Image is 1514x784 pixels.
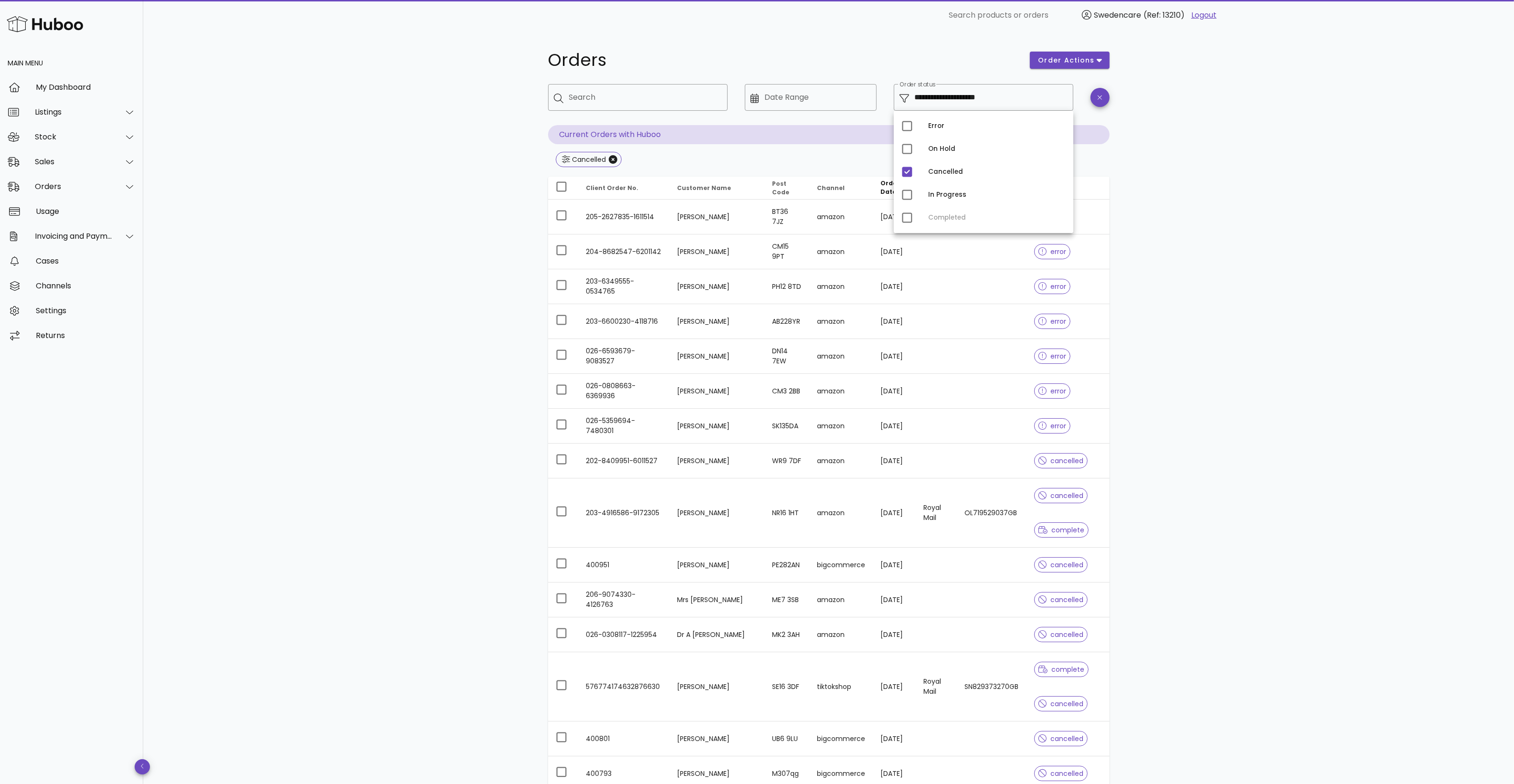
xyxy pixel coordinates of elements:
[873,478,916,548] td: [DATE]
[873,269,916,304] td: [DATE]
[764,200,809,234] td: BT36 7JZ
[764,652,809,721] td: SE16 3DF
[669,200,764,234] td: [PERSON_NAME]
[873,374,916,409] td: [DATE]
[1038,596,1084,603] span: cancelled
[809,548,873,583] td: bigcommerce
[669,177,764,200] th: Customer Name
[817,184,845,192] span: Channel
[548,52,1019,69] h1: Orders
[809,652,873,721] td: tiktokshop
[809,583,873,617] td: amazon
[669,721,764,756] td: [PERSON_NAME]
[579,721,669,756] td: 400801
[873,339,916,374] td: [DATE]
[809,269,873,304] td: amazon
[1038,423,1067,429] span: error
[900,81,935,88] label: Order status
[928,145,1066,153] div: On Hold
[548,125,1110,144] p: Current Orders with Huboo
[35,232,113,241] div: Invoicing and Payments
[677,184,731,192] span: Customer Name
[809,339,873,374] td: amazon
[579,617,669,652] td: 026-0308117-1225954
[873,583,916,617] td: [DATE]
[873,652,916,721] td: [DATE]
[809,234,873,269] td: amazon
[579,304,669,339] td: 203-6600230-4118716
[1143,10,1185,21] span: (Ref: 13210)
[764,177,809,200] th: Post Code
[36,207,136,216] div: Usage
[669,652,764,721] td: [PERSON_NAME]
[1038,457,1084,464] span: cancelled
[1038,388,1067,394] span: error
[1038,562,1084,568] span: cancelled
[36,256,136,265] div: Cases
[586,184,639,192] span: Client Order No.
[764,304,809,339] td: AB228YR
[916,652,957,721] td: Royal Mail
[1038,700,1084,707] span: cancelled
[1038,318,1067,325] span: error
[579,409,669,444] td: 026-5359694-7480301
[809,200,873,234] td: amazon
[35,107,113,117] div: Listings
[873,409,916,444] td: [DATE]
[809,478,873,548] td: amazon
[35,157,113,166] div: Sales
[669,269,764,304] td: [PERSON_NAME]
[609,155,617,164] button: Close
[579,269,669,304] td: 203-6349555-0534765
[570,155,606,164] div: Cancelled
[873,617,916,652] td: [DATE]
[1038,248,1067,255] span: error
[764,583,809,617] td: ME7 3SB
[957,652,1027,721] td: SN829373270GB
[764,548,809,583] td: PE282AN
[669,339,764,374] td: [PERSON_NAME]
[809,409,873,444] td: amazon
[764,617,809,652] td: MK2 3AH
[669,304,764,339] td: [PERSON_NAME]
[764,269,809,304] td: PH12 8TD
[579,234,669,269] td: 204-8682547-6201142
[1038,666,1085,673] span: complete
[880,179,900,196] span: Order Date
[1038,55,1095,65] span: order actions
[873,304,916,339] td: [DATE]
[928,191,1066,199] div: In Progress
[669,617,764,652] td: Dr A [PERSON_NAME]
[764,721,809,756] td: UB6 9LU
[764,409,809,444] td: SK135DA
[36,83,136,92] div: My Dashboard
[579,478,669,548] td: 203-4916586-9172305
[36,331,136,340] div: Returns
[764,444,809,478] td: WR9 7DF
[1038,283,1067,290] span: error
[579,339,669,374] td: 026-6593679-9083527
[916,478,957,548] td: Royal Mail
[764,478,809,548] td: NR16 1HT
[1094,10,1141,21] span: Swedencare
[1191,10,1217,21] a: Logout
[764,374,809,409] td: CM3 2BB
[579,374,669,409] td: 026-0808663-6369936
[1038,770,1084,777] span: cancelled
[809,177,873,200] th: Channel
[669,374,764,409] td: [PERSON_NAME]
[669,234,764,269] td: [PERSON_NAME]
[1038,735,1084,742] span: cancelled
[809,721,873,756] td: bigcommerce
[35,182,113,191] div: Orders
[957,478,1027,548] td: OL719529037GB
[36,281,136,290] div: Channels
[764,234,809,269] td: CM15 9PT
[873,548,916,583] td: [DATE]
[669,444,764,478] td: [PERSON_NAME]
[579,652,669,721] td: 576774174632876630
[873,234,916,269] td: [DATE]
[669,583,764,617] td: Mrs [PERSON_NAME]
[1038,631,1084,638] span: cancelled
[809,374,873,409] td: amazon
